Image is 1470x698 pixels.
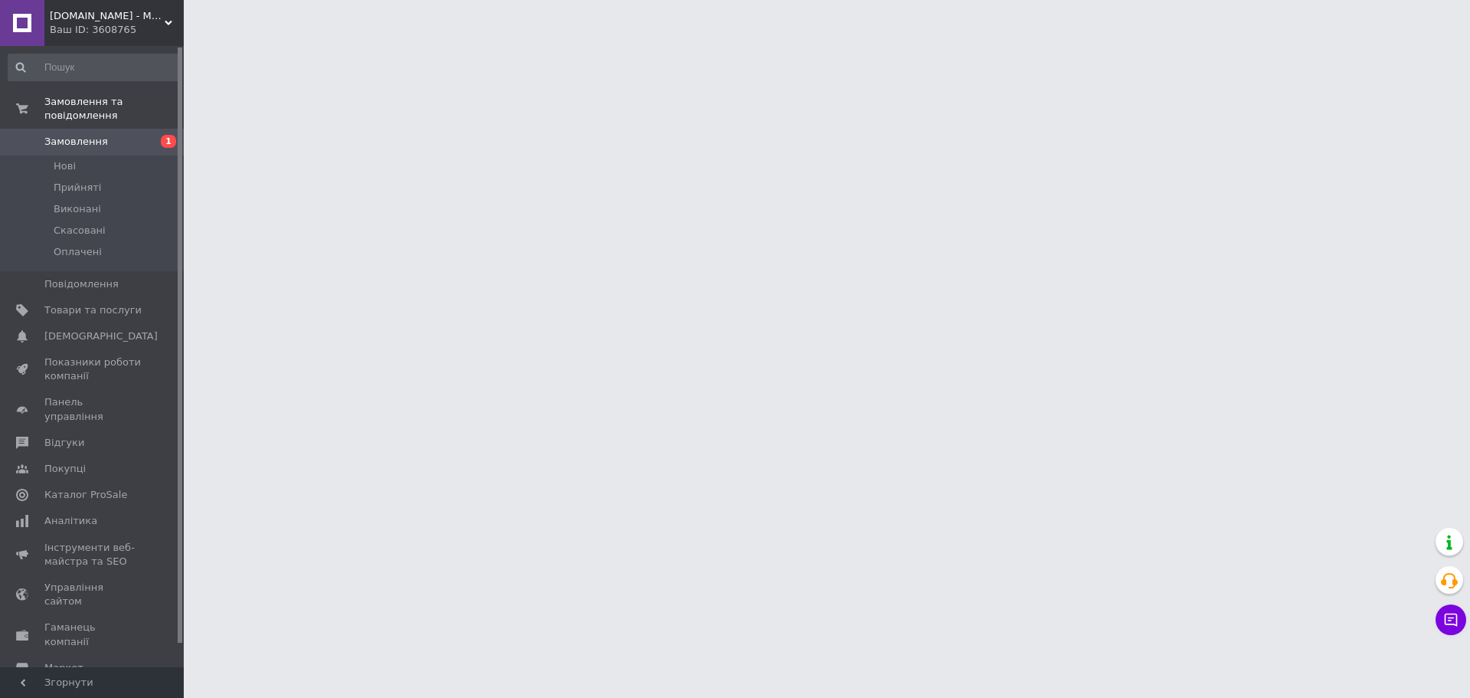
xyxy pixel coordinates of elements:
[54,224,106,238] span: Скасовані
[54,245,102,259] span: Оплачені
[44,356,142,383] span: Показники роботи компанії
[44,329,158,343] span: [DEMOGRAPHIC_DATA]
[54,159,76,173] span: Нові
[44,395,142,423] span: Панель управління
[1436,605,1466,635] button: Чат з покупцем
[44,514,97,528] span: Аналітика
[50,23,184,37] div: Ваш ID: 3608765
[44,436,84,450] span: Відгуки
[50,9,165,23] span: i.n.k.store - Магазин свічок і декору для дому
[44,135,108,149] span: Замовлення
[44,303,142,317] span: Товари та послуги
[44,661,83,675] span: Маркет
[44,277,119,291] span: Повідомлення
[8,54,181,81] input: Пошук
[44,462,86,476] span: Покупці
[54,202,101,216] span: Виконані
[44,95,184,123] span: Замовлення та повідомлення
[44,541,142,569] span: Інструменти веб-майстра та SEO
[44,621,142,648] span: Гаманець компанії
[44,488,127,502] span: Каталог ProSale
[161,135,176,148] span: 1
[54,181,101,195] span: Прийняті
[44,581,142,608] span: Управління сайтом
